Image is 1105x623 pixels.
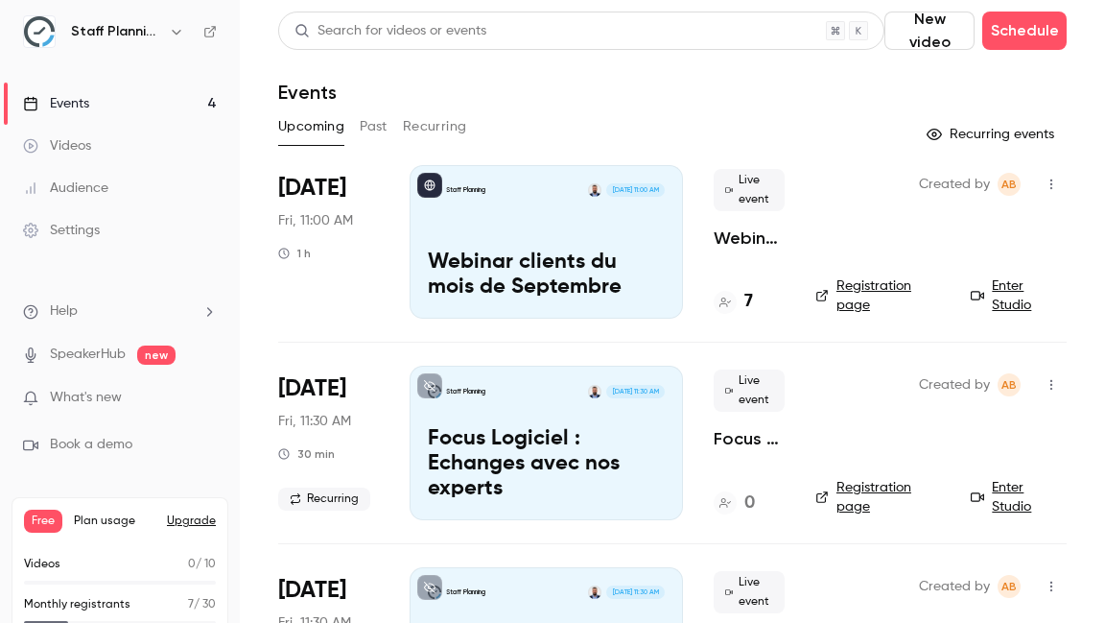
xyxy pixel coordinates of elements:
[714,571,785,613] span: Live event
[188,599,194,611] span: 7
[998,575,1021,598] span: Anaïs Bressy
[998,373,1021,396] span: Anaïs Bressy
[23,301,217,322] li: help-dropdown-opener
[50,388,122,408] span: What's new
[167,514,216,529] button: Upgrade
[24,510,62,533] span: Free
[278,446,335,462] div: 30 min
[606,385,664,398] span: [DATE] 11:30 AM
[278,173,346,204] span: [DATE]
[714,169,785,211] span: Live event
[971,478,1067,516] a: Enter Studio
[360,111,388,142] button: Past
[714,491,755,516] a: 0
[606,586,664,599] span: [DATE] 11:30 AM
[815,276,948,315] a: Registration page
[71,22,161,41] h6: Staff Planning
[188,556,216,573] p: / 10
[919,373,990,396] span: Created by
[714,227,785,250] a: Webinar clients du mois de Septembre
[23,136,91,156] div: Videos
[403,111,467,142] button: Recurring
[23,179,108,198] div: Audience
[446,587,485,597] p: Staff Planning
[278,373,346,404] span: [DATE]
[74,514,155,529] span: Plan usage
[998,173,1021,196] span: Anaïs Bressy
[588,385,601,398] img: Christophe Vermeulen
[714,427,785,450] a: Focus Logiciel : Echanges avec nos experts
[744,491,755,516] h4: 0
[188,596,216,613] p: / 30
[278,111,344,142] button: Upcoming
[294,21,486,41] div: Search for videos or events
[815,478,948,516] a: Registration page
[278,211,353,230] span: Fri, 11:00 AM
[884,12,975,50] button: New video
[50,435,132,455] span: Book a demo
[137,346,176,365] span: new
[446,387,485,396] p: Staff Planning
[588,586,601,599] img: Christophe Vermeulen
[606,183,664,197] span: [DATE] 11:00 AM
[278,412,351,431] span: Fri, 11:30 AM
[410,366,683,519] a: Focus Logiciel : Echanges avec nos expertsStaff PlanningChristophe Vermeulen[DATE] 11:30 AMFocus ...
[744,289,753,315] h4: 7
[1001,373,1017,396] span: AB
[278,366,379,519] div: Sep 12 Fri, 11:30 AM (Europe/Paris)
[919,575,990,598] span: Created by
[918,119,1067,150] button: Recurring events
[23,94,89,113] div: Events
[446,185,485,195] p: Staff Planning
[278,165,379,319] div: Sep 12 Fri, 11:00 AM (Europe/Paris)
[50,301,78,322] span: Help
[982,12,1067,50] button: Schedule
[428,251,665,300] p: Webinar clients du mois de Septembre
[50,345,126,365] a: SpeakerHub
[24,556,60,573] p: Videos
[278,246,311,261] div: 1 h
[1001,575,1017,598] span: AB
[278,81,337,104] h1: Events
[919,173,990,196] span: Created by
[714,289,753,315] a: 7
[410,165,683,319] a: Webinar clients du mois de SeptembreStaff PlanningChristophe Vermeulen[DATE] 11:00 AMWebinar clie...
[714,370,785,412] span: Live event
[23,221,100,240] div: Settings
[428,427,665,501] p: Focus Logiciel : Echanges avec nos experts
[188,559,196,570] span: 0
[24,596,130,613] p: Monthly registrants
[1001,173,1017,196] span: AB
[278,575,346,606] span: [DATE]
[588,183,601,197] img: Christophe Vermeulen
[278,488,370,511] span: Recurring
[24,16,55,47] img: Staff Planning
[971,276,1067,315] a: Enter Studio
